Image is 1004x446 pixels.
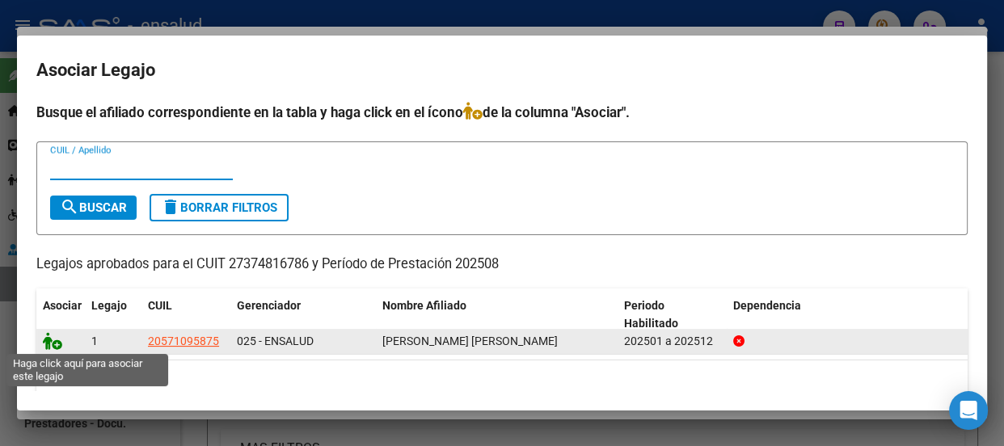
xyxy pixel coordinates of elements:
datatable-header-cell: Asociar [36,288,85,342]
h4: Busque el afiliado correspondiente en la tabla y haga click en el ícono de la columna "Asociar". [36,102,968,123]
span: CUIL [148,299,172,312]
div: 1 registros [36,360,968,401]
button: Buscar [50,196,137,220]
mat-icon: delete [161,197,180,217]
span: 20571095875 [148,334,219,347]
datatable-header-cell: CUIL [141,288,230,342]
span: Gerenciador [237,299,301,312]
span: Asociar [43,299,82,312]
button: Borrar Filtros [150,194,289,221]
div: Open Intercom Messenger [949,391,988,430]
datatable-header-cell: Gerenciador [230,288,376,342]
datatable-header-cell: Nombre Afiliado [376,288,618,342]
span: 1 [91,334,98,347]
span: Nombre Afiliado [382,299,466,312]
datatable-header-cell: Periodo Habilitado [618,288,727,342]
span: Periodo Habilitado [624,299,678,330]
div: 202501 a 202512 [624,332,720,351]
p: Legajos aprobados para el CUIT 27374816786 y Período de Prestación 202508 [36,255,968,275]
mat-icon: search [60,197,79,217]
span: Buscar [60,200,127,215]
span: Legajo [91,299,127,312]
datatable-header-cell: Legajo [85,288,141,342]
span: Borrar Filtros [161,200,277,215]
span: 025 - ENSALUD [237,334,314,347]
span: Dependencia [733,299,801,312]
datatable-header-cell: Dependencia [727,288,968,342]
span: CORREA MATEO VALENTIN [382,334,558,347]
h2: Asociar Legajo [36,55,968,86]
